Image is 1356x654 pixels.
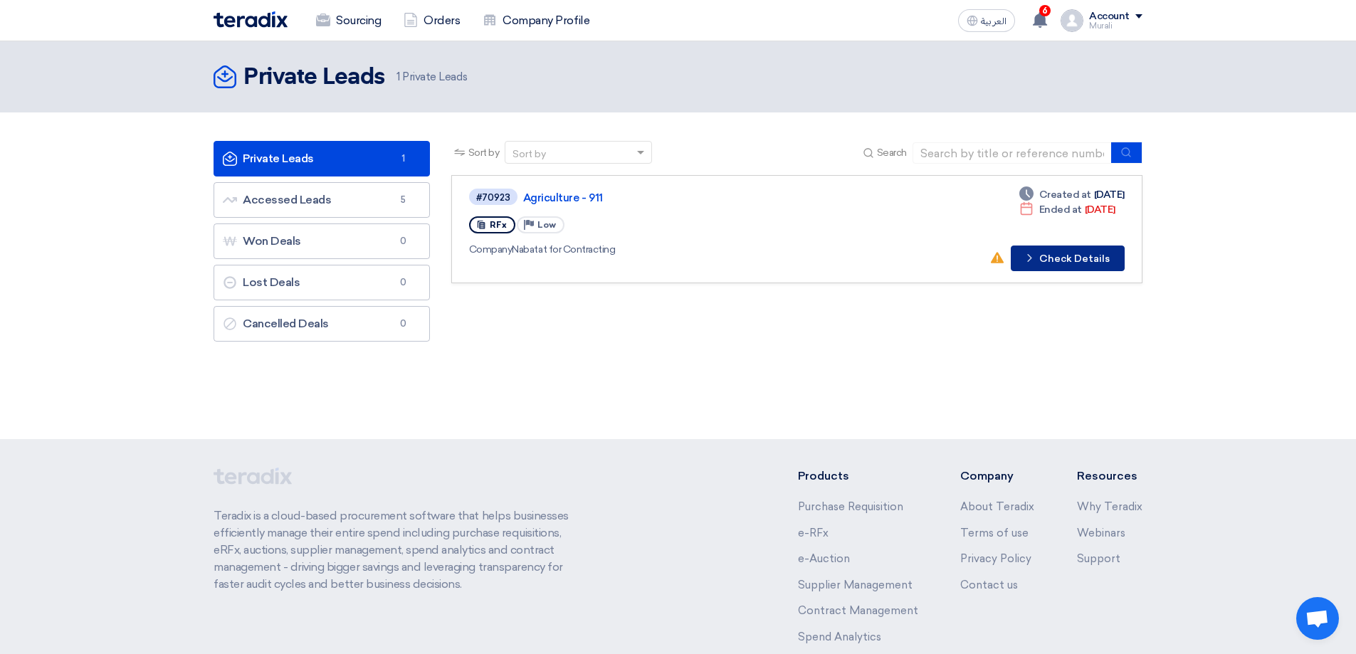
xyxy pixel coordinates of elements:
input: Search by title or reference number [913,142,1112,164]
a: Supplier Management [798,579,913,591]
a: Open chat [1296,597,1339,640]
li: Company [960,468,1034,485]
a: Agriculture - 911 [523,191,879,204]
a: Lost Deals0 [214,265,430,300]
span: Low [537,220,556,230]
a: Purchase Requisition [798,500,903,513]
span: RFx [490,220,507,230]
div: Murali [1089,22,1142,30]
h2: Private Leads [243,63,385,92]
a: About Teradix [960,500,1034,513]
a: Won Deals0 [214,223,430,259]
span: 1 [396,70,400,83]
a: Support [1077,552,1120,565]
span: Created at [1039,187,1091,202]
a: Privacy Policy [960,552,1031,565]
a: Company Profile [471,5,601,36]
span: Ended at [1039,202,1082,217]
a: Cancelled Deals0 [214,306,430,342]
span: 5 [395,193,412,207]
a: Why Teradix [1077,500,1142,513]
div: [DATE] [1019,187,1125,202]
span: Company [469,243,513,255]
span: 1 [395,152,412,166]
a: Contract Management [798,604,918,617]
div: Sort by [513,147,546,162]
p: Teradix is a cloud-based procurement software that helps businesses efficiently manage their enti... [214,507,585,593]
span: Search [877,145,907,160]
span: 6 [1039,5,1051,16]
span: 0 [395,317,412,331]
a: Private Leads1 [214,141,430,176]
div: Account [1089,11,1130,23]
a: e-Auction [798,552,850,565]
span: 0 [395,234,412,248]
button: Check Details [1011,246,1125,271]
a: Orders [392,5,471,36]
li: Resources [1077,468,1142,485]
a: Terms of use [960,527,1029,539]
img: Teradix logo [214,11,288,28]
span: Sort by [468,145,500,160]
span: Private Leads [396,69,467,85]
li: Products [798,468,918,485]
div: #70923 [476,193,510,202]
span: 0 [395,275,412,290]
span: العربية [981,16,1007,26]
a: Accessed Leads5 [214,182,430,218]
a: Spend Analytics [798,631,881,643]
button: العربية [958,9,1015,32]
a: Webinars [1077,527,1125,539]
a: e-RFx [798,527,829,539]
a: Contact us [960,579,1018,591]
div: [DATE] [1019,202,1115,217]
img: profile_test.png [1061,9,1083,32]
a: Sourcing [305,5,392,36]
div: Nabatat for Contracting [469,242,882,257]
